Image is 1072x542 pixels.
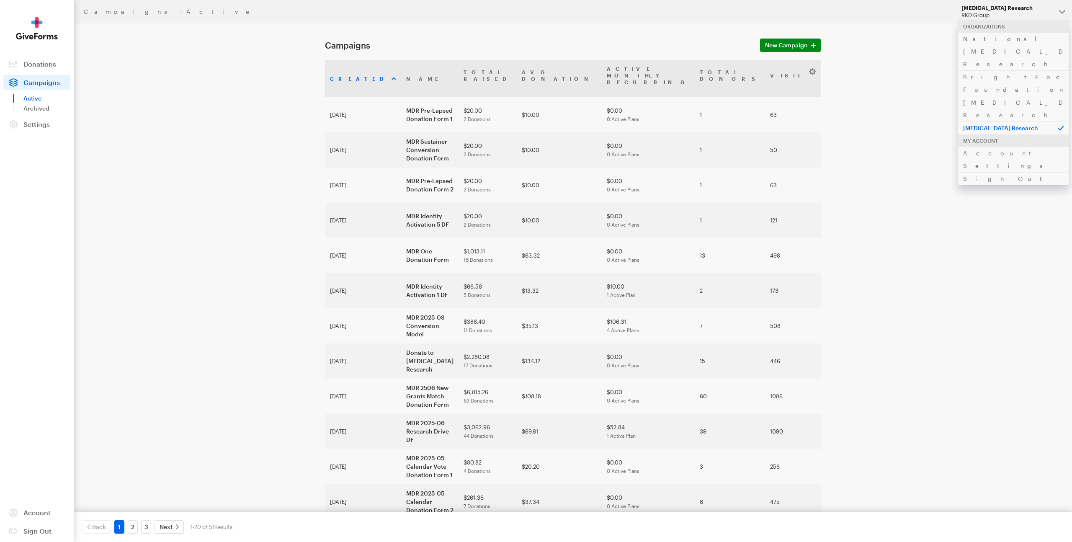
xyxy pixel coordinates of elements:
td: $0.00 [602,203,695,238]
td: [DATE] [325,132,401,168]
td: MDR Pre-Lapsed Donation Form 2 [401,168,459,203]
a: Donations [3,57,70,72]
a: Settings [3,117,70,132]
td: $80.82 [459,449,517,484]
td: 3.17% [819,168,873,203]
td: Donate to [MEDICAL_DATA] Research [401,343,459,379]
td: 1 [695,168,765,203]
td: MDR 2025-06 Research Drive DF [401,414,459,449]
span: 0 Active Plans [607,222,639,227]
a: BrightFocus Foundation [958,70,1069,96]
td: 3.81% [819,343,873,379]
td: MDR 2025-05 Calendar Vote Donation Form 1 [401,449,459,484]
a: Account [3,505,70,520]
td: $20.00 [459,203,517,238]
td: $0.00 [602,449,695,484]
td: MDR Identity Activation 1 DF [401,273,459,308]
td: $6,815.26 [459,379,517,414]
span: 0 Active Plans [607,362,639,368]
td: $20.20 [517,449,602,484]
td: $0.00 [602,343,695,379]
td: 4.00% [819,132,873,168]
td: $0.00 [602,379,695,414]
th: Name: activate to sort column ascending [401,60,459,97]
td: 1.65% [819,203,873,238]
span: 0 Active Plans [607,151,639,157]
td: 508 [765,308,819,343]
span: 16 Donations [464,257,493,263]
td: 1.57% [819,308,873,343]
td: MDR 2506 New Grants Match Donation Form [401,379,459,414]
span: 0 Active Plans [607,468,639,474]
td: 3.17% [819,97,873,132]
td: $0.00 [602,97,695,132]
td: [DATE] [325,97,401,132]
a: 2 [128,520,138,534]
td: 63 [765,168,819,203]
td: 3 [695,449,765,484]
span: Results [214,524,232,530]
td: [DATE] [325,203,401,238]
td: 498 [765,238,819,273]
th: Visits: activate to sort column ascending [765,60,819,97]
a: New Campaign [760,39,821,52]
td: 60 [695,379,765,414]
span: 2 Donations [464,186,491,192]
span: Settings [23,120,50,128]
span: 44 Donations [464,433,494,439]
td: $69.61 [517,414,602,449]
td: $10.00 [517,168,602,203]
td: 6 [695,484,765,519]
span: 0 Active Plans [607,257,639,263]
td: 121 [765,203,819,238]
td: 256 [765,449,819,484]
th: Created: activate to sort column ascending [325,60,401,97]
a: Campaigns [84,8,176,15]
td: 13 [695,238,765,273]
span: 5 Donations [464,292,491,298]
span: 4 Donations [464,468,491,474]
td: 1 [695,97,765,132]
span: 0 Active Plans [607,397,639,403]
td: 50 [765,132,819,168]
td: $261.36 [459,484,517,519]
td: $37.34 [517,484,602,519]
span: 63 Donations [464,397,494,403]
td: [DATE] [325,379,401,414]
td: [DATE] [325,168,401,203]
span: Donations [23,60,56,68]
span: 7 Donations [464,503,490,509]
span: Next [160,522,173,532]
td: $20.00 [459,168,517,203]
th: AvgDonation: activate to sort column ascending [517,60,602,97]
th: TotalDonors: activate to sort column ascending [695,60,765,97]
a: Archived [23,103,70,114]
th: Conv. Rate: activate to sort column ascending [819,60,873,97]
td: $0.00 [602,238,695,273]
td: [DATE] [325,308,401,343]
td: $20.00 [459,132,517,168]
span: 2 Donations [464,151,491,157]
p: [MEDICAL_DATA] Research [958,121,1069,134]
span: Campaigns [23,78,60,86]
td: $10.00 [517,97,602,132]
td: [DATE] [325,484,401,519]
th: Active MonthlyRecurring: activate to sort column ascending [602,60,695,97]
td: 2.89% [819,273,873,308]
td: $10.00 [517,203,602,238]
td: $35.13 [517,308,602,343]
td: $3,062.96 [459,414,517,449]
div: RKD Group [961,12,1052,19]
td: 7 [695,308,765,343]
td: $0.00 [602,132,695,168]
div: [MEDICAL_DATA] Research [961,5,1052,12]
td: 1 [695,203,765,238]
td: MDR Sustainer Conversion Donation Form [401,132,459,168]
td: 1.56% [819,449,873,484]
span: 0 Active Plans [607,503,639,509]
td: 63 [765,97,819,132]
a: Sign Out [958,172,1069,185]
div: 1-20 of 51 [191,520,232,534]
td: $386.40 [459,308,517,343]
td: 2 [695,273,765,308]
